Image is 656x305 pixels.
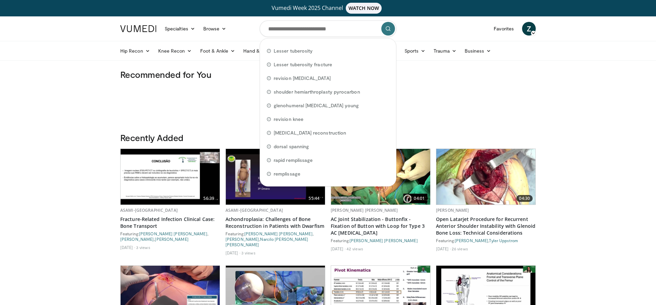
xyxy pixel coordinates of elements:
a: Hand & Wrist [239,44,283,58]
span: 04:01 [411,195,427,202]
span: WATCH NOW [346,3,382,14]
a: [PERSON_NAME] [PERSON_NAME] [244,231,313,236]
span: 55:44 [306,195,322,202]
a: [PERSON_NAME] [436,207,469,213]
a: Specialties [161,22,199,36]
a: Fracture-Related Infection Clinical Case: Bone Transport [120,216,220,230]
img: 4f2bc282-22c3-41e7-a3f0-d3b33e5d5e41.620x360_q85_upscale.jpg [226,149,325,205]
a: Open Latarjet Procedure for Recurrent Anterior Shoulder Instability with Glenoid Bone Loss: Techn... [436,216,536,236]
a: Z [522,22,536,36]
span: rapid remplissage [274,157,313,164]
div: Featuring: , [436,238,536,243]
span: shoulder hemiarthroplasty pyrocarbon [274,88,360,95]
a: Favorites [490,22,518,36]
span: Lesser tuberosity [274,47,313,54]
span: 04:30 [516,195,533,202]
a: Sports [400,44,430,58]
li: [DATE] [331,246,345,251]
h3: Recently Added [120,132,536,143]
a: 55:44 [226,149,325,205]
li: [DATE] [436,246,451,251]
a: Achondroplasia: Challenges of Bone Reconstruction in Patients with Dwarfism [225,216,325,230]
a: Hip Recon [116,44,154,58]
a: [PERSON_NAME] [155,237,188,241]
a: 56:39 [121,149,220,205]
span: remplissage [274,170,300,177]
a: [PERSON_NAME] [225,237,259,241]
a: Narcilo [PERSON_NAME] [PERSON_NAME] [225,237,309,247]
div: Featuring: , , [120,231,220,242]
a: Trauma [429,44,461,58]
span: Lesser tuberosity fracture [274,61,332,68]
img: 2b2da37e-a9b6-423e-b87e-b89ec568d167.620x360_q85_upscale.jpg [436,149,535,205]
a: AC Joint Stabilization - Buttonfix - Fixation of Button with Loop for Type 3 AC [MEDICAL_DATA] [331,216,430,236]
img: 7827b68c-edda-4073-a757-b2e2fb0a5246.620x360_q85_upscale.jpg [121,149,220,205]
li: 42 views [346,246,363,251]
a: Knee Recon [154,44,196,58]
li: [DATE] [120,245,135,250]
div: Featuring: [331,238,430,243]
a: [PERSON_NAME] [PERSON_NAME] [139,231,207,236]
a: Vumedi Week 2025 ChannelWATCH NOW [121,3,535,14]
span: [MEDICAL_DATA] reconstruction [274,129,346,136]
li: 3 views [241,250,256,255]
span: glenohumeral [MEDICAL_DATA] young [274,102,359,109]
span: revision knee [274,116,303,123]
a: [PERSON_NAME] [455,238,488,243]
span: dorsal spanning [274,143,309,150]
div: Featuring: , , [225,231,325,247]
a: Browse [199,22,231,36]
a: 04:30 [436,149,535,205]
span: revision [MEDICAL_DATA] [274,75,331,82]
a: Foot & Ankle [196,44,240,58]
span: 56:39 [201,195,217,202]
a: [PERSON_NAME] [120,237,154,241]
a: Tyler Uppstrom [489,238,518,243]
input: Search topics, interventions [260,20,396,37]
li: 26 views [452,246,468,251]
a: [PERSON_NAME] [PERSON_NAME] [350,238,418,243]
li: [DATE] [225,250,240,255]
a: [PERSON_NAME] [PERSON_NAME] [331,207,398,213]
a: ASAMI-[GEOGRAPHIC_DATA] [225,207,283,213]
a: ASAMI-[GEOGRAPHIC_DATA] [120,207,178,213]
img: VuMedi Logo [120,25,156,32]
a: Business [461,44,495,58]
h3: Recommended for You [120,69,536,80]
li: 3 views [136,245,150,250]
